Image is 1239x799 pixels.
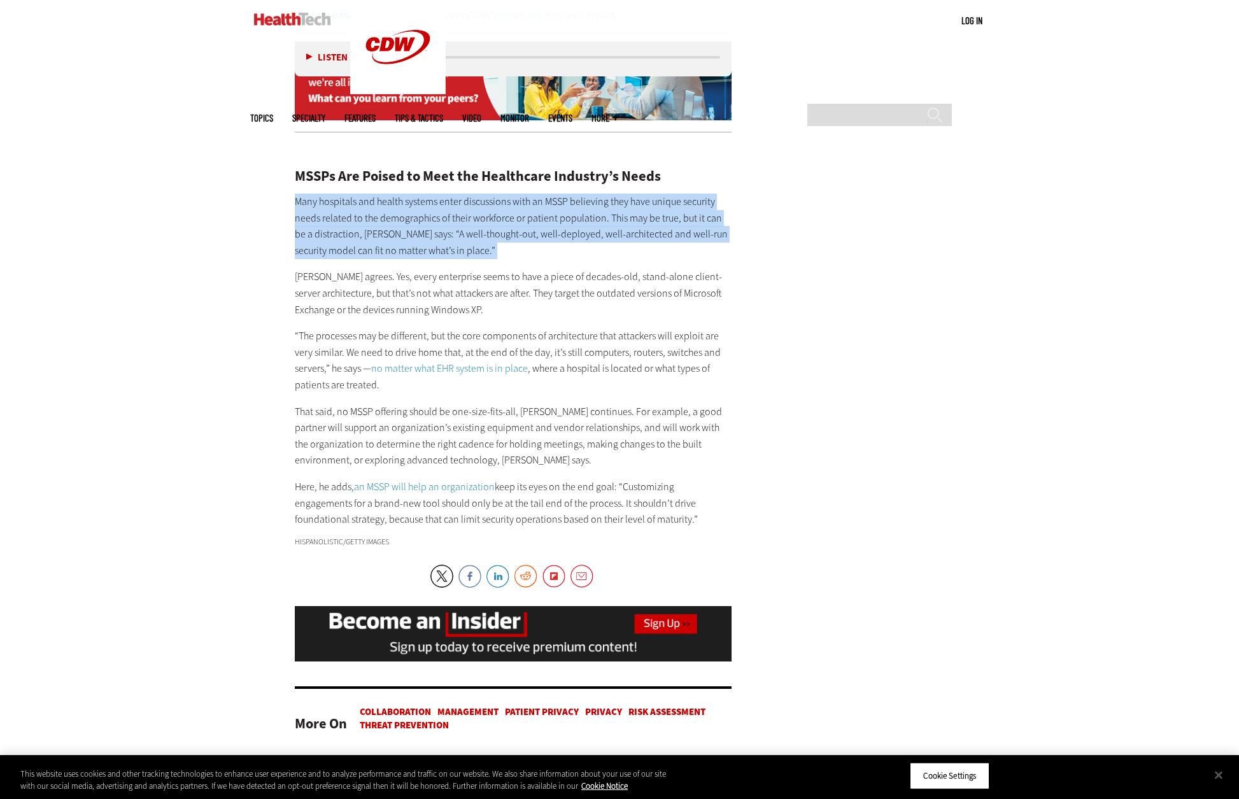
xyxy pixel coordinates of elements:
[344,113,376,123] a: Features
[292,113,325,123] span: Specialty
[395,113,443,123] a: Tips & Tactics
[961,14,982,27] div: User menu
[295,269,732,318] p: [PERSON_NAME] agrees. Yes, every enterprise seems to have a piece of decades-old, stand-alone cli...
[437,705,499,718] a: Management
[371,362,528,375] a: no matter what EHR system is in place
[585,705,622,718] a: Privacy
[1205,761,1233,789] button: Close
[581,781,628,791] a: More information about your privacy
[295,194,732,258] p: Many hospitals and health systems enter discussions with an MSSP believing they have unique secur...
[295,538,732,546] div: Hispanolistic/Getty Images
[591,113,618,123] span: More
[628,705,705,718] a: Risk Assessment
[295,479,732,528] p: Here, he adds, keep its eyes on the end goal: “Customizing engagements for a brand-new tool shoul...
[360,719,449,732] a: Threat Prevention
[500,113,529,123] a: MonITor
[250,113,273,123] span: Topics
[354,480,495,493] a: an MSSP will help an organization
[961,15,982,26] a: Log in
[462,113,481,123] a: Video
[548,113,572,123] a: Events
[295,169,732,183] h2: MSSPs Are Poised to Meet the Healthcare Industry’s Needs
[20,768,681,793] div: This website uses cookies and other tracking technologies to enhance user experience and to analy...
[910,763,989,789] button: Cookie Settings
[295,328,732,393] p: “The processes may be different, but the core components of architecture that attackers will expl...
[360,705,431,718] a: Collaboration
[505,705,579,718] a: Patient Privacy
[254,13,331,25] img: Home
[295,404,732,469] p: That said, no MSSP offering should be one-size-fits-all, [PERSON_NAME] continues. For example, a ...
[350,84,446,97] a: CDW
